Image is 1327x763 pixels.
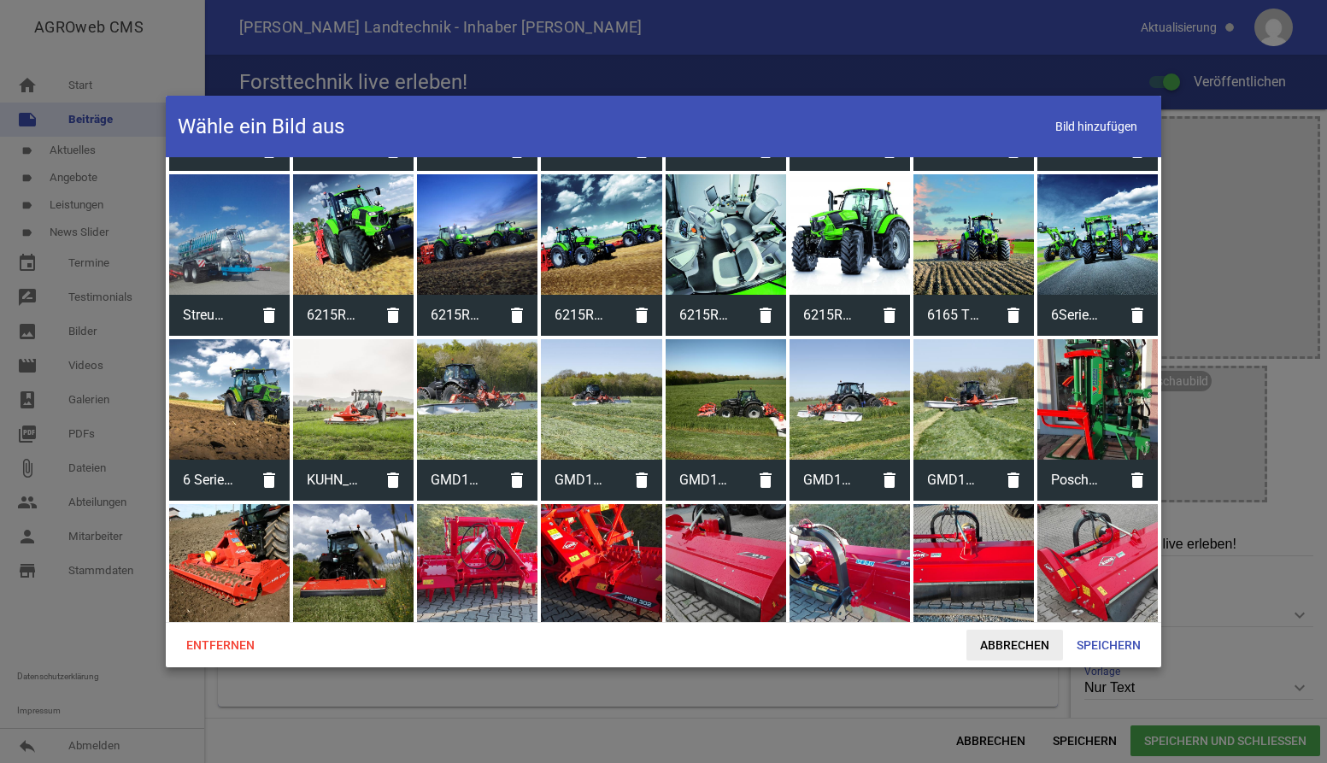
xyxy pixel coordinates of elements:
span: 6215RCShift1.jpg [790,293,869,337]
i: delete [249,295,290,336]
i: delete [745,460,786,501]
span: Abbrechen [966,630,1063,660]
span: 6165 TTV Tier4 Final_Seeder _Herbst.jpg [913,293,993,337]
i: delete [373,460,414,501]
i: delete [1117,295,1158,336]
span: 6215RCShiftmKuhn2.jpg [417,293,496,337]
span: GMD10030_4DeutzFahr (18).JPG [913,458,993,502]
i: delete [621,460,662,501]
i: delete [869,460,910,501]
i: delete [993,295,1034,336]
i: delete [745,295,786,336]
i: delete [249,460,290,501]
span: GMD10030_2_DeutzFahr (8).JPG [417,458,496,502]
span: GMD10030_3DeutzFahr (9).JPG [541,458,620,502]
i: delete [496,460,537,501]
span: 6215RCShiftmKuhn3.jpg [541,293,620,337]
span: 6 Series TTV_6120 TTV_EPA.jpg [169,458,249,502]
i: delete [1117,460,1158,501]
span: Entfernen [173,630,268,660]
span: KUHN_9530_300dpi.jpg [293,458,373,502]
span: Posch_Hydrocombi26.jpg [1037,458,1117,502]
span: Streumix_e.jpg [169,293,249,337]
i: delete [496,295,537,336]
i: delete [373,295,414,336]
span: GMD10030_5DeutzFahr (19).JPG [666,458,745,502]
span: Speichern [1063,630,1154,660]
h4: Wähle ein Bild aus [178,113,344,140]
span: 6215RCShift_Kabine.jpg [666,293,745,337]
span: GMD10030_1DeutzFahr (1).JPG [790,458,869,502]
span: Bild hinzufügen [1043,109,1149,144]
i: delete [621,295,662,336]
i: delete [869,295,910,336]
span: 6Series_Brochure_Field_Mixed-Picture_Cover.jpg [1037,293,1117,337]
span: 6215RCShiftmKuhn1.jpg [293,293,373,337]
i: delete [993,460,1034,501]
